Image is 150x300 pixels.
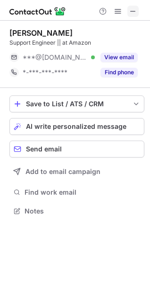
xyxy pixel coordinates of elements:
[26,100,128,108] div: Save to List / ATS / CRM
[25,168,100,175] span: Add to email campaign
[26,145,62,153] span: Send email
[9,163,144,180] button: Add to email campaign
[25,188,141,197] span: Find work email
[100,53,138,62] button: Reveal Button
[9,95,144,112] button: save-profile-one-click
[100,68,138,77] button: Reveal Button
[9,6,66,17] img: ContactOut v5.3.10
[9,205,144,218] button: Notes
[9,118,144,135] button: AI write personalized message
[9,28,73,38] div: [PERSON_NAME]
[26,123,126,130] span: AI write personalized message
[25,207,141,215] span: Notes
[9,186,144,199] button: Find work email
[9,141,144,158] button: Send email
[9,39,144,47] div: Support Engineer || at Amazon
[23,53,88,62] span: ***@[DOMAIN_NAME]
